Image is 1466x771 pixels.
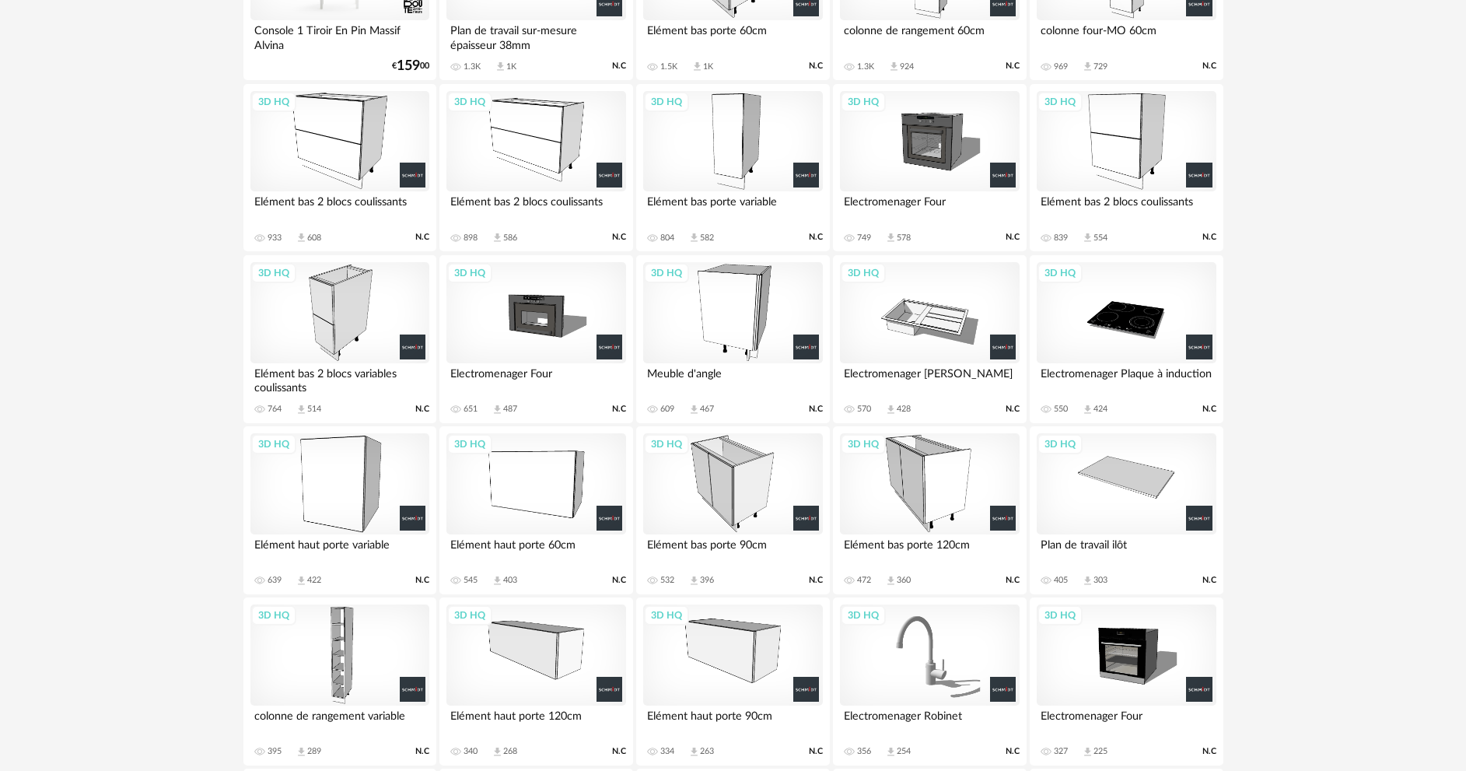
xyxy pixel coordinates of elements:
a: 3D HQ Electromenager Robinet 356 Download icon 254 N.C [833,598,1026,766]
div: Elément bas 2 blocs coulissants [250,191,429,223]
div: 969 [1054,61,1068,72]
span: N.C [612,61,626,72]
div: 1.5K [660,61,677,72]
div: 3D HQ [447,92,492,112]
div: 472 [857,575,871,586]
div: 3D HQ [251,605,296,626]
a: 3D HQ Electromenager Four 327 Download icon 225 N.C [1030,598,1223,766]
div: 545 [464,575,478,586]
div: € 00 [392,61,429,72]
div: 3D HQ [1037,434,1083,454]
div: 582 [700,233,714,244]
a: 3D HQ Electromenager Plaque à induction 550 Download icon 424 N.C [1030,255,1223,423]
div: 303 [1093,575,1107,586]
div: 3D HQ [447,605,492,626]
div: 586 [503,233,517,244]
span: N.C [1006,404,1020,415]
a: 3D HQ Elément bas porte variable 804 Download icon 582 N.C [636,84,829,252]
span: Download icon [495,61,506,72]
div: 334 [660,746,674,757]
div: 405 [1054,575,1068,586]
div: colonne de rangement 60cm [840,20,1019,51]
span: Download icon [1082,61,1093,72]
div: Elément haut porte 120cm [446,706,625,737]
div: Elément bas porte variable [643,191,822,223]
div: 225 [1093,746,1107,757]
div: Elément bas 2 blocs coulissants [446,191,625,223]
span: Download icon [885,404,897,415]
div: Elément bas 2 blocs coulissants [1037,191,1216,223]
span: N.C [612,404,626,415]
div: 3D HQ [644,263,689,283]
div: 1.3K [857,61,874,72]
span: N.C [1202,61,1216,72]
span: N.C [612,575,626,586]
span: N.C [612,232,626,243]
div: Electromenager Four [446,363,625,394]
span: N.C [1202,232,1216,243]
div: 550 [1054,404,1068,415]
a: 3D HQ Elément haut porte 120cm 340 Download icon 268 N.C [439,598,632,766]
div: Electromenager Four [1037,706,1216,737]
span: Download icon [688,575,700,587]
a: 3D HQ Elément haut porte 90cm 334 Download icon 263 N.C [636,598,829,766]
div: 554 [1093,233,1107,244]
div: 3D HQ [251,92,296,112]
div: 254 [897,746,911,757]
span: Download icon [1082,575,1093,587]
div: Plan de travail ilôt [1037,534,1216,566]
span: N.C [809,232,823,243]
a: 3D HQ Elément bas porte 120cm 472 Download icon 360 N.C [833,426,1026,594]
div: 3D HQ [1037,92,1083,112]
div: 3D HQ [841,92,886,112]
span: Download icon [688,404,700,415]
a: 3D HQ Elément haut porte variable 639 Download icon 422 N.C [243,426,436,594]
span: Download icon [885,575,897,587]
div: 3D HQ [841,605,886,626]
a: 3D HQ Elément bas 2 blocs coulissants 839 Download icon 554 N.C [1030,84,1223,252]
div: 3D HQ [644,434,689,454]
div: Elément haut porte variable [250,534,429,566]
span: N.C [809,404,823,415]
div: 764 [268,404,282,415]
a: 3D HQ Electromenager Four 651 Download icon 487 N.C [439,255,632,423]
div: 3D HQ [841,263,886,283]
div: 1K [703,61,713,72]
span: N.C [809,575,823,586]
span: N.C [1202,746,1216,757]
div: 3D HQ [644,605,689,626]
div: 396 [700,575,714,586]
span: Download icon [1082,232,1093,244]
div: 729 [1093,61,1107,72]
div: 1K [506,61,516,72]
div: 609 [660,404,674,415]
div: 3D HQ [841,434,886,454]
span: 159 [397,61,420,72]
div: Elément bas 2 blocs variables coulissants [250,363,429,394]
div: colonne four-MO 60cm [1037,20,1216,51]
div: Console 1 Tiroir En Pin Massif Alvina [250,20,429,51]
span: Download icon [888,61,900,72]
div: 3D HQ [251,434,296,454]
span: N.C [1202,575,1216,586]
div: Elément bas porte 90cm [643,534,822,566]
span: Download icon [492,575,503,587]
span: N.C [415,746,429,757]
div: 608 [307,233,321,244]
span: N.C [1006,575,1020,586]
a: 3D HQ Elément haut porte 60cm 545 Download icon 403 N.C [439,426,632,594]
div: 289 [307,746,321,757]
span: Download icon [296,232,307,244]
div: 422 [307,575,321,586]
div: 804 [660,233,674,244]
div: 898 [464,233,478,244]
span: Download icon [691,61,703,72]
span: Download icon [885,746,897,758]
a: 3D HQ Meuble d'angle 609 Download icon 467 N.C [636,255,829,423]
a: 3D HQ Electromenager Four 749 Download icon 578 N.C [833,84,1026,252]
div: 514 [307,404,321,415]
div: 3D HQ [1037,263,1083,283]
div: Electromenager Robinet [840,706,1019,737]
span: N.C [809,61,823,72]
a: 3D HQ colonne de rangement variable 395 Download icon 289 N.C [243,598,436,766]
